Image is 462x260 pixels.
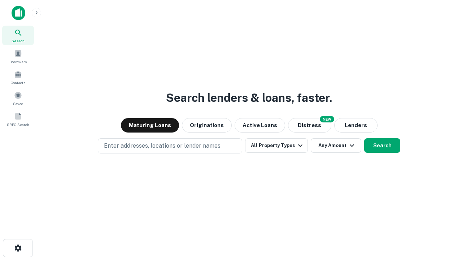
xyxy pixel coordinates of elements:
[426,202,462,237] iframe: Chat Widget
[98,138,242,153] button: Enter addresses, locations or lender names
[166,89,332,107] h3: Search lenders & loans, faster.
[288,118,331,133] button: Search distressed loans with lien and other non-mortgage details.
[2,88,34,108] a: Saved
[11,80,25,86] span: Contacts
[334,118,378,133] button: Lenders
[364,138,400,153] button: Search
[104,142,221,150] p: Enter addresses, locations or lender names
[2,26,34,45] a: Search
[245,138,308,153] button: All Property Types
[2,68,34,87] a: Contacts
[2,47,34,66] a: Borrowers
[182,118,232,133] button: Originations
[12,6,25,20] img: capitalize-icon.png
[121,118,179,133] button: Maturing Loans
[12,38,25,44] span: Search
[9,59,27,65] span: Borrowers
[7,122,29,127] span: SREO Search
[311,138,361,153] button: Any Amount
[235,118,285,133] button: Active Loans
[320,116,334,122] div: NEW
[13,101,23,107] span: Saved
[2,109,34,129] a: SREO Search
